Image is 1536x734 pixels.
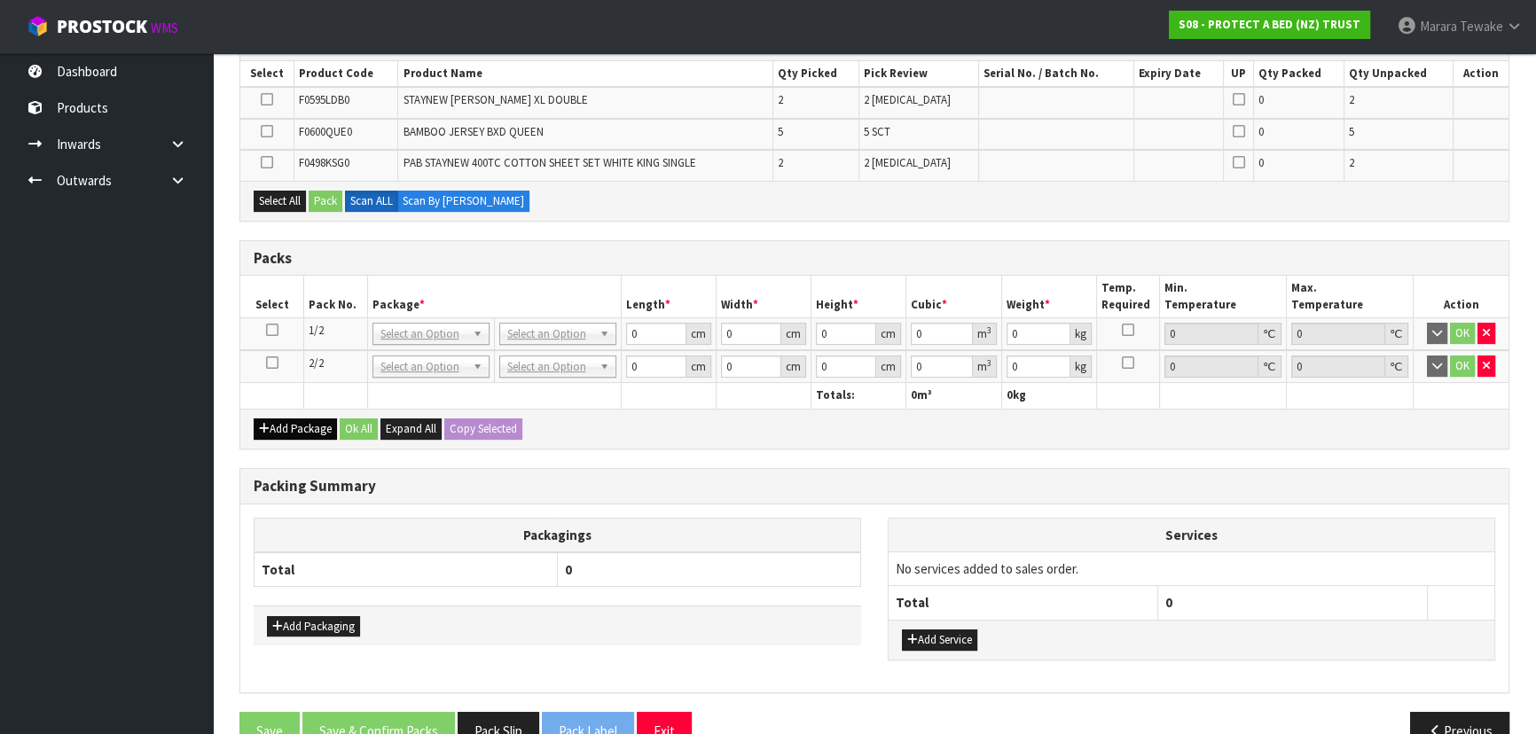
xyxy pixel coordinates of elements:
[987,357,991,369] sup: 3
[255,552,558,587] th: Total
[906,383,1001,409] th: m³
[380,356,466,378] span: Select an Option
[299,92,349,107] span: F0595LDB0
[859,61,979,87] th: Pick Review
[864,155,951,170] span: 2 [MEDICAL_DATA]
[254,250,1495,267] h3: Packs
[1460,18,1503,35] span: Tewake
[1001,383,1096,409] th: kg
[57,15,147,38] span: ProStock
[309,191,342,212] button: Pack
[398,61,773,87] th: Product Name
[27,15,49,37] img: cube-alt.png
[1258,92,1264,107] span: 0
[254,418,337,440] button: Add Package
[686,323,711,345] div: cm
[304,276,368,317] th: Pack No.
[1134,61,1223,87] th: Expiry Date
[1179,17,1360,32] strong: S08 - PROTECT A BED (NZ) TRUST
[906,276,1001,317] th: Cubic
[1453,61,1509,87] th: Action
[444,418,522,440] button: Copy Selected
[309,323,324,338] span: 1/2
[1385,355,1408,378] div: ℃
[1344,61,1454,87] th: Qty Unpacked
[1420,18,1457,35] span: Marara
[386,421,436,436] span: Expand All
[889,519,1494,552] th: Services
[1349,124,1354,139] span: 5
[240,276,304,317] th: Select
[299,155,349,170] span: F0498KSG0
[621,276,716,317] th: Length
[778,92,783,107] span: 2
[367,276,621,317] th: Package
[889,586,1158,620] th: Total
[240,61,294,87] th: Select
[340,418,378,440] button: Ok All
[254,478,1495,495] h3: Packing Summary
[565,561,572,578] span: 0
[254,191,306,212] button: Select All
[716,276,811,317] th: Width
[876,355,901,378] div: cm
[811,276,906,317] th: Height
[380,418,442,440] button: Expand All
[811,383,906,409] th: Totals:
[973,323,997,345] div: m
[267,616,360,637] button: Add Packaging
[1385,323,1408,345] div: ℃
[911,387,917,402] span: 0
[294,61,398,87] th: Product Code
[1349,155,1354,170] span: 2
[299,124,352,139] span: F0600QUE0
[397,191,529,212] label: Scan By [PERSON_NAME]
[876,323,901,345] div: cm
[1414,276,1509,317] th: Action
[380,324,466,345] span: Select an Option
[345,191,398,212] label: Scan ALL
[151,20,178,36] small: WMS
[1258,323,1281,345] div: ℃
[1349,92,1354,107] span: 2
[255,518,861,552] th: Packagings
[686,355,711,378] div: cm
[1096,276,1160,317] th: Temp. Required
[1258,155,1264,170] span: 0
[1007,387,1013,402] span: 0
[1169,11,1370,39] a: S08 - PROTECT A BED (NZ) TRUST
[1450,323,1475,344] button: OK
[778,124,783,139] span: 5
[1165,594,1172,611] span: 0
[1258,124,1264,139] span: 0
[507,356,592,378] span: Select an Option
[781,355,806,378] div: cm
[973,355,997,378] div: m
[309,355,324,371] span: 2/2
[1254,61,1344,87] th: Qty Packed
[1070,355,1092,378] div: kg
[889,551,1494,585] td: No services added to sales order.
[507,324,592,345] span: Select an Option
[1223,61,1254,87] th: UP
[1160,276,1287,317] th: Min. Temperature
[1001,276,1096,317] th: Weight
[773,61,859,87] th: Qty Picked
[403,155,695,170] span: PAB STAYNEW 400TC COTTON SHEET SET WHITE KING SINGLE
[864,124,890,139] span: 5 SCT
[403,124,543,139] span: BAMBOO JERSEY BXD QUEEN
[1258,355,1281,378] div: ℃
[864,92,951,107] span: 2 [MEDICAL_DATA]
[987,324,991,336] sup: 3
[902,629,977,651] button: Add Service
[778,155,783,170] span: 2
[979,61,1134,87] th: Serial No. / Batch No.
[1450,355,1475,377] button: OK
[781,323,806,345] div: cm
[1287,276,1414,317] th: Max. Temperature
[403,92,587,107] span: STAYNEW [PERSON_NAME] XL DOUBLE
[1070,323,1092,345] div: kg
